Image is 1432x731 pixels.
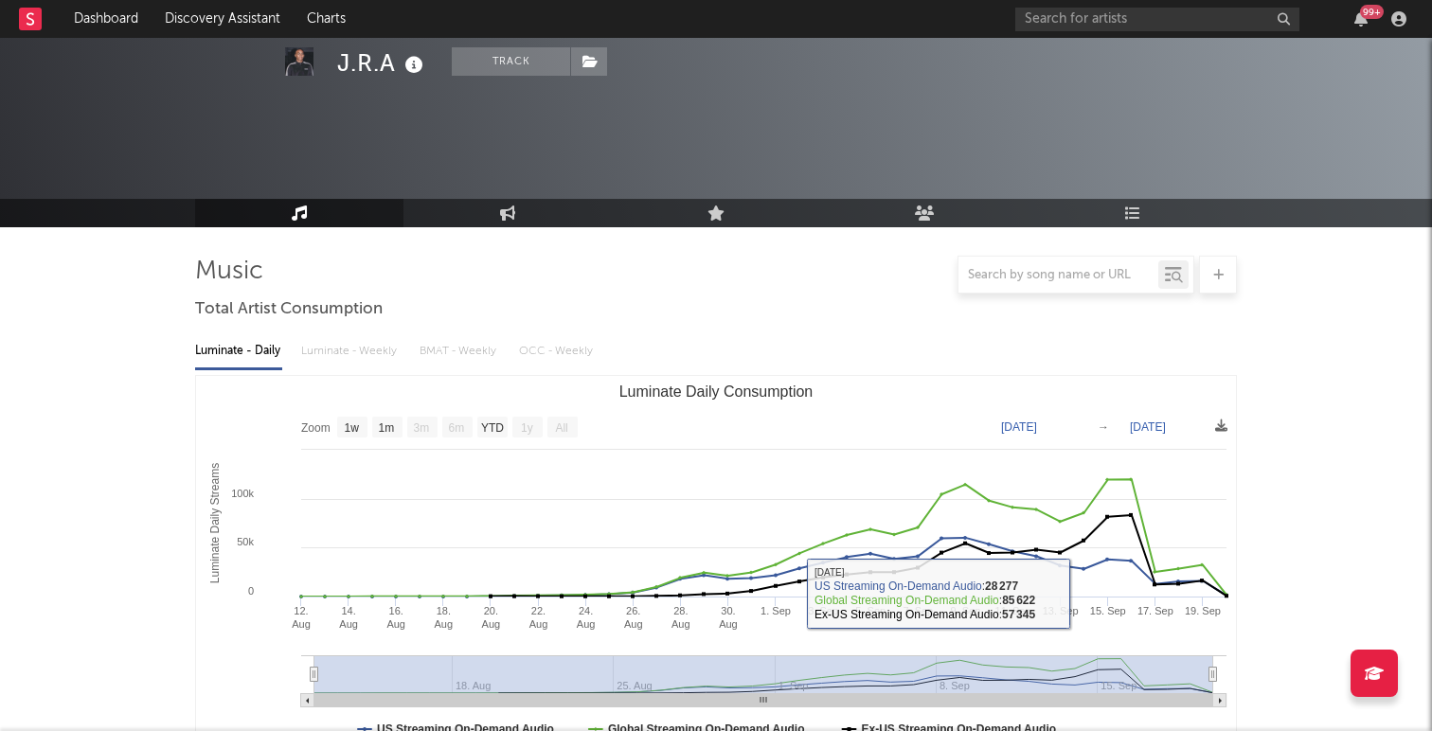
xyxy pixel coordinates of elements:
text: 3m [414,421,430,435]
text: Zoom [301,421,331,435]
text: 12. Aug [292,605,311,630]
text: 50k [237,536,254,547]
button: Track [452,47,570,76]
text: YTD [481,421,504,435]
text: All [555,421,567,435]
text: 5. Sep [855,605,886,616]
text: 22. Aug [529,605,548,630]
text: 13. Sep [1043,605,1079,616]
text: 1. Sep [761,605,791,616]
text: [DATE] [1001,420,1037,434]
text: Luminate Daily Consumption [619,383,814,400]
text: 15. Sep [1090,605,1126,616]
text: 28. Aug [671,605,690,630]
text: 19. Sep [1185,605,1221,616]
div: Luminate - Daily [195,335,282,367]
text: 1w [345,421,360,435]
div: J.R.A [337,47,428,79]
text: 1y [521,421,533,435]
text: → [1098,420,1109,434]
text: 7. Sep [903,605,933,616]
text: 20. Aug [482,605,501,630]
text: 0 [248,585,254,597]
text: 6m [449,421,465,435]
text: 14. Aug [339,605,358,630]
text: 30. Aug [719,605,738,630]
text: [DATE] [1130,420,1166,434]
text: 3. Sep [808,605,838,616]
text: 9. Sep [951,605,981,616]
text: 26. Aug [624,605,643,630]
text: 11. Sep [995,605,1031,616]
text: 100k [231,488,254,499]
text: 1m [379,421,395,435]
div: 99 + [1360,5,1384,19]
span: Total Artist Consumption [195,298,383,321]
input: Search by song name or URL [958,268,1158,283]
button: 99+ [1354,11,1368,27]
text: Luminate Daily Streams [208,463,222,583]
text: 24. Aug [577,605,596,630]
text: 18. Aug [435,605,454,630]
input: Search for artists [1015,8,1299,31]
text: 16. Aug [386,605,405,630]
text: 17. Sep [1137,605,1173,616]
